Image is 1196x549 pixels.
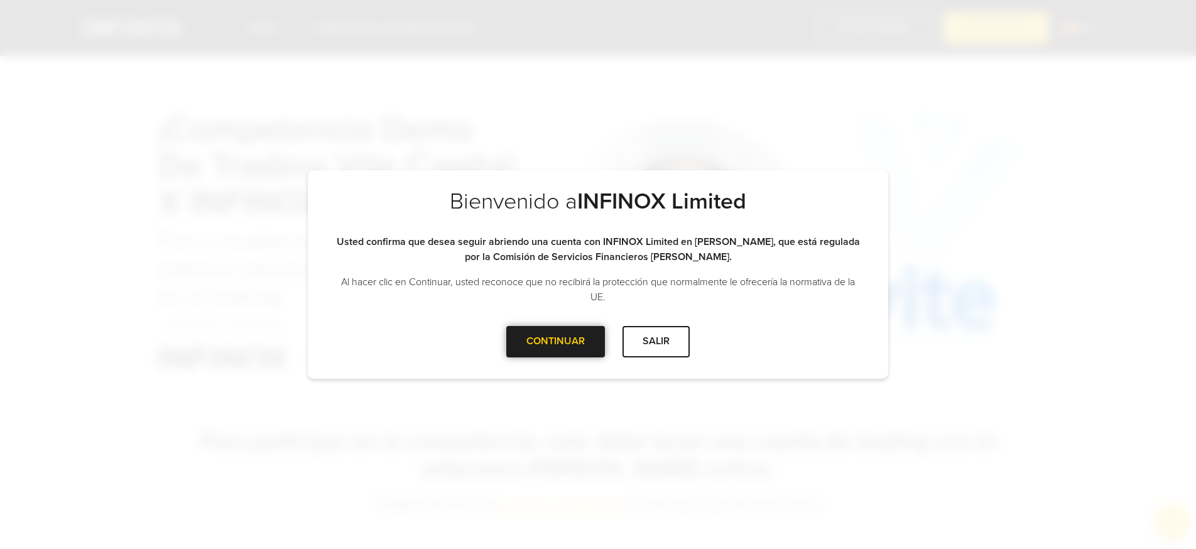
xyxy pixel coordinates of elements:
[622,326,690,357] div: SALIR
[506,326,605,357] div: CONTINUAR
[337,236,860,263] strong: Usted confirma que desea seguir abriendo una cuenta con INFINOX Limited en [PERSON_NAME], que est...
[577,188,746,215] strong: INFINOX Limited
[333,188,863,234] h2: Bienvenido a
[333,274,863,305] p: Al hacer clic en Continuar, usted reconoce que no recibirá la protección que normalmente le ofrec...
